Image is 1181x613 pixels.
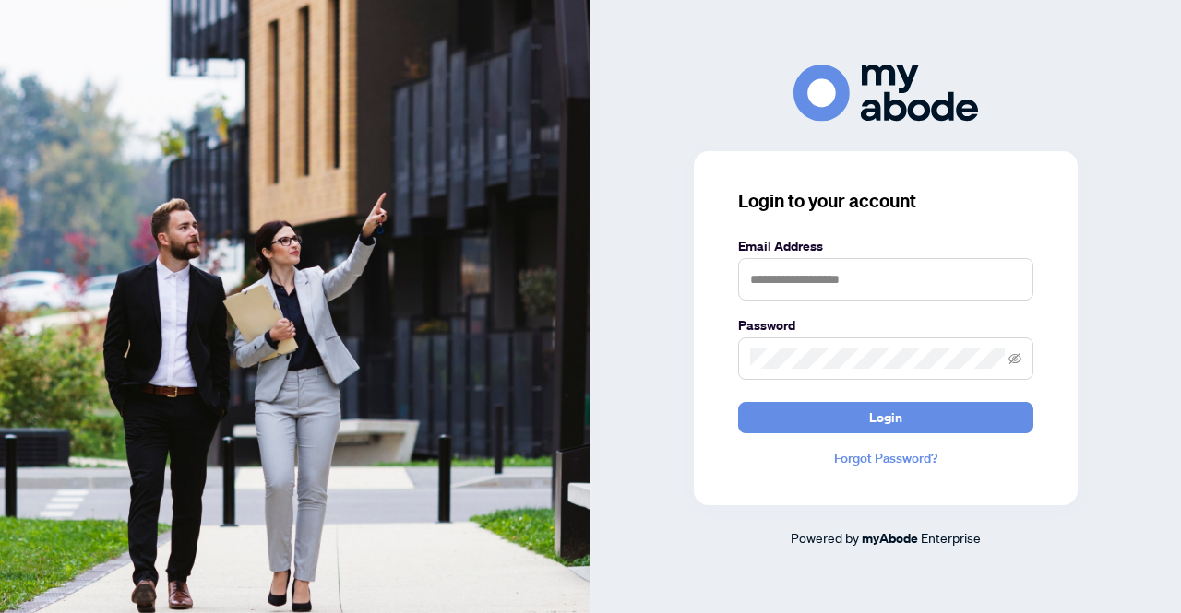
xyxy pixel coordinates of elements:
span: Enterprise [921,529,981,546]
span: eye-invisible [1008,352,1021,365]
span: Login [869,403,902,432]
span: Powered by [791,529,859,546]
label: Password [738,315,1033,336]
h3: Login to your account [738,188,1033,214]
button: Login [738,402,1033,433]
label: Email Address [738,236,1033,256]
a: myAbode [862,528,918,548]
img: ma-logo [793,65,978,121]
a: Forgot Password? [738,448,1033,468]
